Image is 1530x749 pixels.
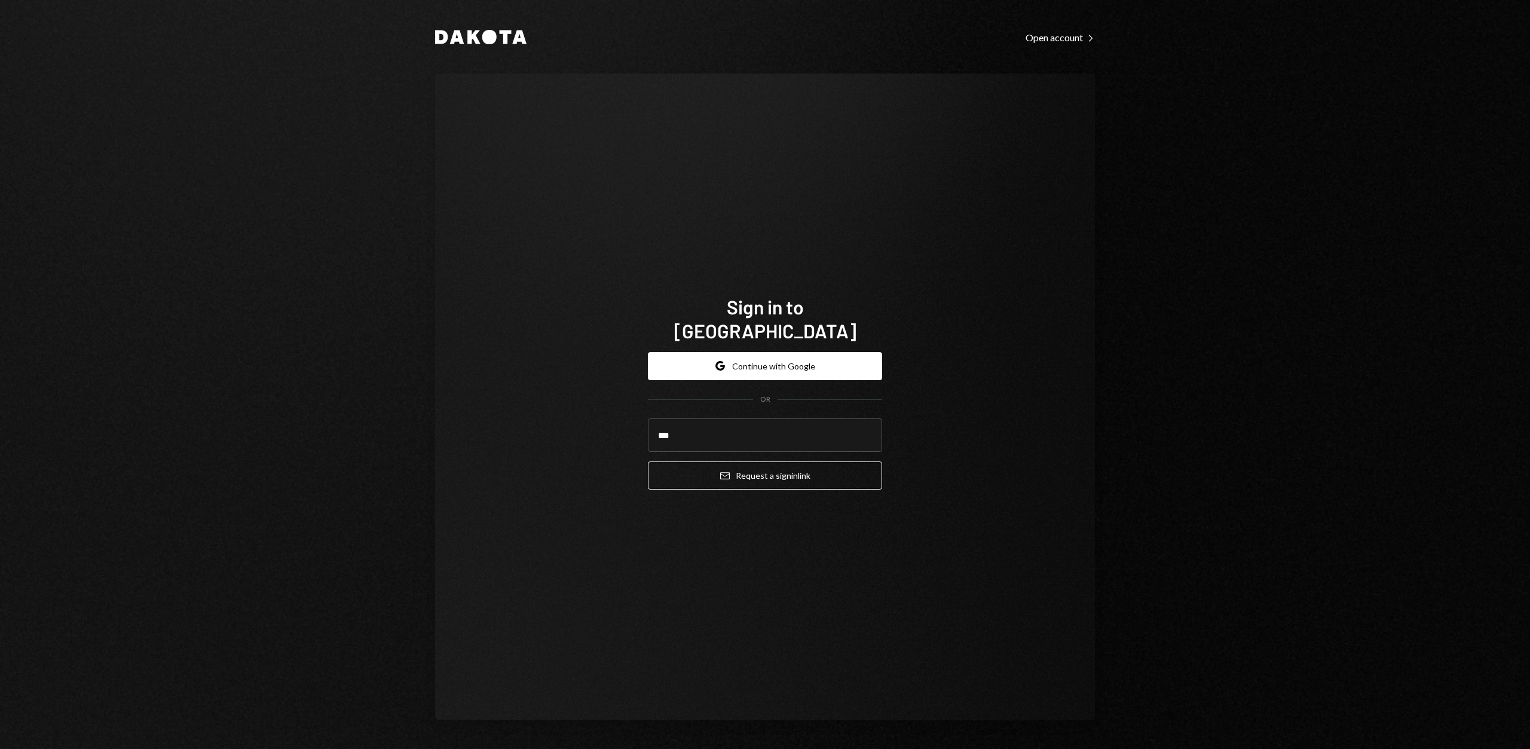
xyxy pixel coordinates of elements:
[1026,32,1095,44] div: Open account
[760,395,770,405] div: OR
[1026,30,1095,44] a: Open account
[648,352,882,380] button: Continue with Google
[648,461,882,490] button: Request a signinlink
[648,295,882,343] h1: Sign in to [GEOGRAPHIC_DATA]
